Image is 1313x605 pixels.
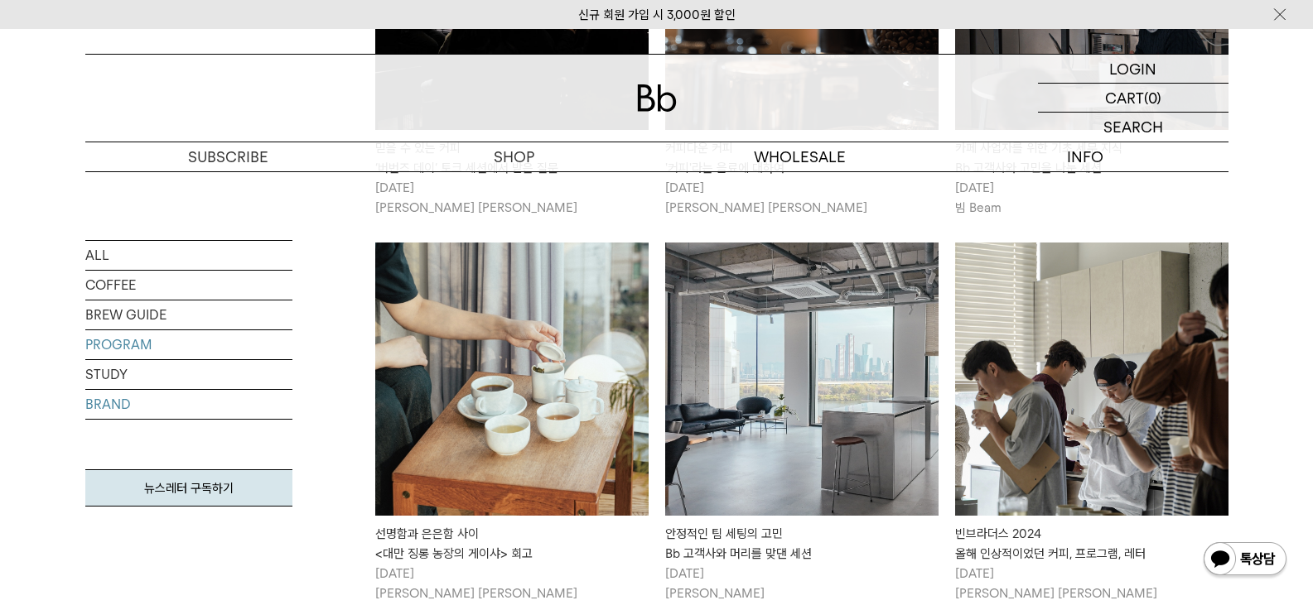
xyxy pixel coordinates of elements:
[375,524,649,564] div: 선명함과 은은함 사이 <대만 징롱 농장의 게이샤> 회고
[1105,84,1144,112] p: CART
[85,300,292,329] a: BREW GUIDE
[955,242,1229,603] a: 빈브라더스 2024올해 인상적이었던 커피, 프로그램, 레터 빈브라더스 2024올해 인상적이었던 커피, 프로그램, 레터 [DATE][PERSON_NAME] [PERSON_NAME]
[85,360,292,389] a: STUDY
[85,330,292,359] a: PROGRAM
[1103,113,1163,142] p: SEARCH
[665,564,939,603] p: [DATE] [PERSON_NAME]
[375,178,649,218] p: [DATE] [PERSON_NAME] [PERSON_NAME]
[665,242,939,516] img: 안정적인 팀 세팅의 고민 Bb 고객사와 머리를 맞댄 세션
[665,524,939,564] div: 안정적인 팀 세팅의 고민 Bb 고객사와 머리를 맞댄 세션
[665,242,939,603] a: 안정적인 팀 세팅의 고민 Bb 고객사와 머리를 맞댄 세션 안정적인 팀 세팅의 고민Bb 고객사와 머리를 맞댄 세션 [DATE][PERSON_NAME]
[1202,540,1288,580] img: 카카오톡 채널 1:1 채팅 버튼
[637,84,677,112] img: 로고
[1038,84,1229,113] a: CART (0)
[85,271,292,300] a: COFFEE
[375,242,649,603] a: 선명함과 은은함 사이 <대만 징롱 농장의 게이샤> 회고 선명함과 은은함 사이<대만 징롱 농장의 게이샤> 회고 [DATE][PERSON_NAME] [PERSON_NAME]
[1109,55,1156,83] p: LOGIN
[943,142,1229,171] p: INFO
[1038,55,1229,84] a: LOGIN
[578,7,736,22] a: 신규 회원 가입 시 3,000원 할인
[955,564,1229,603] p: [DATE] [PERSON_NAME] [PERSON_NAME]
[657,142,943,171] p: WHOLESALE
[955,524,1229,564] div: 빈브라더스 2024 올해 인상적이었던 커피, 프로그램, 레터
[85,241,292,270] a: ALL
[955,178,1229,218] p: [DATE] 빔 Beam
[375,242,649,516] img: 선명함과 은은함 사이 <대만 징롱 농장의 게이샤> 회고
[955,242,1229,516] img: 빈브라더스 2024올해 인상적이었던 커피, 프로그램, 레터
[371,142,657,171] a: SHOP
[375,564,649,603] p: [DATE] [PERSON_NAME] [PERSON_NAME]
[85,469,292,507] a: 뉴스레터 구독하기
[1144,84,1161,112] p: (0)
[85,142,371,171] a: SUBSCRIBE
[85,390,292,419] a: BRAND
[665,178,939,218] p: [DATE] [PERSON_NAME] [PERSON_NAME]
